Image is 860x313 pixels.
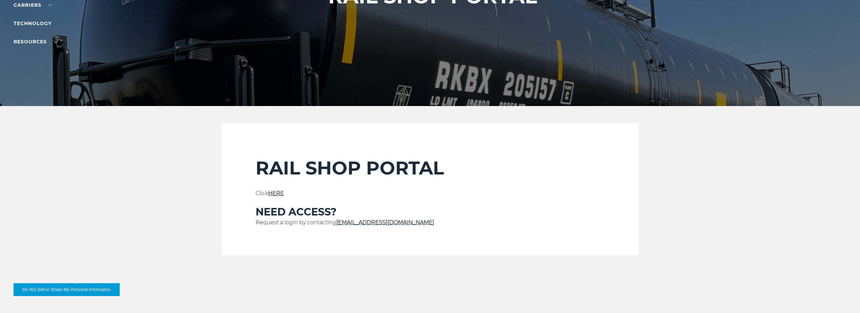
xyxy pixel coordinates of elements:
[336,219,434,226] a: [EMAIL_ADDRESS][DOMAIN_NAME]
[14,39,58,45] a: RESOURCES
[14,283,120,296] button: Do Not Sell or Share My Personal Information
[826,280,860,313] iframe: Chat Widget
[268,190,284,196] a: HERE
[256,189,605,197] p: Click
[14,2,52,8] a: Carriers
[256,157,605,179] h2: RAIL SHOP PORTAL
[256,206,605,218] h3: NEED ACCESS?
[14,20,52,26] a: Technology
[256,218,605,227] p: Request a login by contacting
